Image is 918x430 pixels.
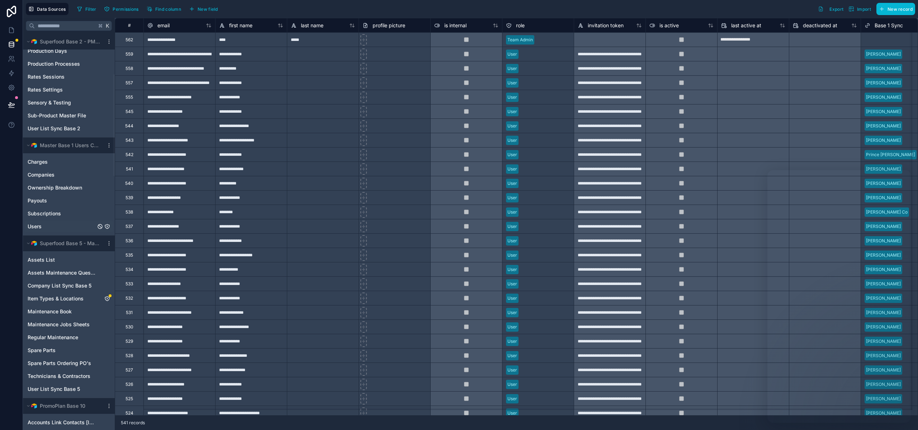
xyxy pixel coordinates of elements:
[198,6,218,12] span: New field
[126,267,133,272] div: 534
[24,383,113,395] div: User List Sync Base 5
[28,60,96,67] a: Production Processes
[28,269,96,276] span: Assets Maintenance Questions
[28,295,84,302] span: Item Types & Locations
[846,3,874,15] button: Import
[126,224,133,229] div: 537
[28,308,96,315] a: Maintenance Book
[126,382,133,387] div: 526
[28,347,96,354] a: Spare Parts
[26,3,68,15] button: Data Sources
[507,180,517,187] div: User
[24,140,103,150] button: Airtable LogoMaster Base 1 Users Companies Synced Data
[24,254,113,266] div: Assets List
[24,97,113,108] div: Sensory & Testing
[28,210,61,217] span: Subscriptions
[31,240,37,246] img: Airtable Logo
[24,332,113,343] div: Regular Maintenance
[866,51,901,57] div: [PERSON_NAME]
[866,80,901,86] div: [PERSON_NAME]
[516,22,525,29] span: role
[866,123,901,129] div: [PERSON_NAME]
[507,195,517,201] div: User
[876,3,915,15] button: New record
[28,158,48,165] span: Charges
[28,184,96,191] a: Ownership Breakdown
[126,37,133,43] div: 562
[74,4,99,14] button: Filter
[28,86,96,93] a: Rates Settings
[24,267,113,279] div: Assets Maintenance Questions
[40,38,100,45] span: Superfood Base 2 - PMF SOPS Production
[875,22,903,29] span: Base 1 Sync
[101,4,144,14] a: Permissions
[125,123,133,129] div: 544
[85,6,96,12] span: Filter
[866,137,901,144] div: [PERSON_NAME]
[28,73,96,80] a: Rates Sessions
[803,22,837,29] span: deactivated at
[588,22,624,29] span: invitation token
[28,256,55,263] span: Assets List
[28,282,96,289] a: Company List Sync Base 5
[155,6,181,12] span: Find column
[126,338,133,344] div: 529
[24,110,113,121] div: Sub-Product Master File
[24,182,113,193] div: Ownership Breakdown
[24,45,113,57] div: Production Days
[507,324,517,330] div: User
[857,6,871,12] span: Import
[28,47,96,55] a: Production Days
[24,156,113,168] div: Charges
[126,166,133,172] div: 541
[24,195,113,206] div: Payouts
[24,357,113,369] div: Spare Parts Ordering PO's
[24,71,113,83] div: Rates Sessions
[120,23,138,28] div: #
[815,3,846,15] button: Export
[507,123,517,129] div: User
[28,171,55,178] span: Companies
[40,240,100,247] span: Superfood Base 5 - Maintenance Assets
[28,112,96,119] a: Sub-Product Master File
[28,60,80,67] span: Production Processes
[126,353,133,359] div: 528
[28,99,96,106] a: Sensory & Testing
[24,84,113,95] div: Rates Settings
[105,23,110,28] span: K
[28,321,90,328] span: Maintenance Jobs Sheets
[28,184,82,191] span: Ownership Breakdown
[126,295,133,301] div: 532
[157,22,170,29] span: email
[507,209,517,215] div: User
[301,22,323,29] span: last name
[874,3,915,15] a: New record
[28,223,96,230] a: Users
[28,223,42,230] span: Users
[126,238,133,244] div: 536
[507,65,517,72] div: User
[507,410,517,416] div: User
[24,238,103,248] button: Airtable LogoSuperfood Base 5 - Maintenance Assets
[507,137,517,144] div: User
[507,281,517,287] div: User
[507,338,517,345] div: User
[24,58,113,70] div: Production Processes
[40,142,100,149] span: Master Base 1 Users Companies Synced Data
[126,66,133,71] div: 558
[31,142,37,148] img: Airtable Logo
[507,252,517,258] div: User
[24,345,113,356] div: Spare Parts
[866,65,901,72] div: [PERSON_NAME]
[28,197,96,204] a: Payouts
[507,352,517,359] div: User
[28,347,56,354] span: Spare Parts
[229,22,252,29] span: first name
[28,47,67,55] span: Production Days
[126,252,133,258] div: 535
[507,80,517,86] div: User
[37,6,66,12] span: Data Sources
[24,417,113,428] div: Accounts Link Contacts [legacy]
[126,94,133,100] div: 555
[144,4,184,14] button: Find column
